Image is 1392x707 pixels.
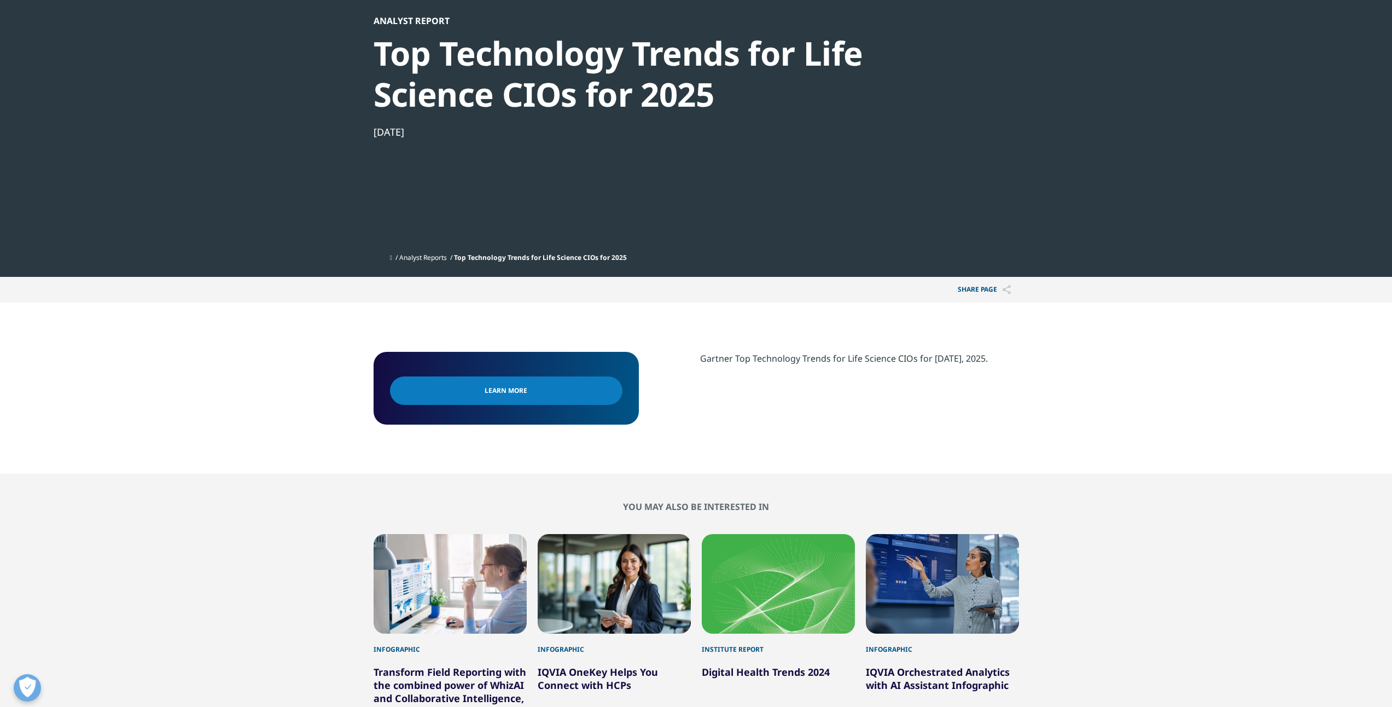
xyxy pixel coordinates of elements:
button: Share PAGEShare PAGE [950,277,1019,303]
a: Analyst Reports [399,253,447,262]
div: Analyst Report [374,15,960,26]
p: Gartner Top Technology Trends for Life Science CIOs for [DATE], 2025. [700,352,1019,373]
a: Digital Health Trends 2024 [702,665,830,679]
img: Share PAGE [1003,285,1011,294]
p: Share PAGE [950,277,1019,303]
span: Top Technology Trends for Life Science CIOs for 2025 [454,253,627,262]
span: Learn More [485,385,527,397]
button: Открыть настройки [14,674,41,702]
a: IQVIA OneKey Helps You Connect with HCPs [538,665,658,692]
a: Learn More [390,376,622,405]
div: Institute Report [702,634,855,654]
div: Infographic [538,634,691,654]
div: [DATE] [374,125,960,138]
div: Infographic [374,634,527,654]
div: Infographic [866,634,1019,654]
a: IQVIA Orchestrated Analytics with AI Assistant Infographic [866,665,1010,692]
h2: You may also be interested in [374,501,1019,512]
div: Top Technology Trends for Life Science CIOs for 2025 [374,33,960,115]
